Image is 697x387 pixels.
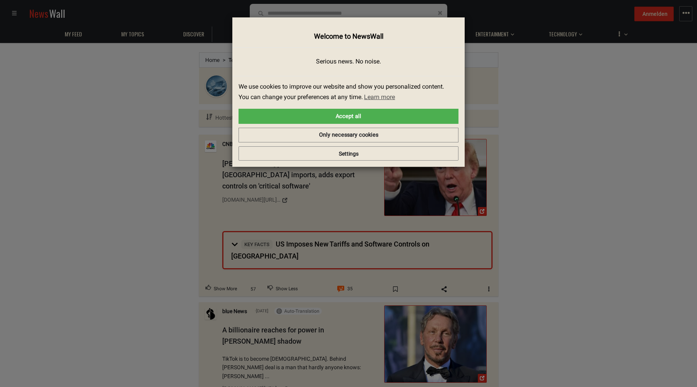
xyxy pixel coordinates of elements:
[239,146,458,161] button: Settings
[239,57,458,66] p: Serious news. No noise.
[239,82,452,103] span: We use cookies to improve our website and show you personalized content. You can change your pref...
[239,82,458,142] div: cookieconsent
[239,31,458,41] h4: Welcome to NewsWall
[363,91,396,103] a: learn more about cookies
[239,109,458,124] a: allow cookies
[239,128,458,142] a: deny cookies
